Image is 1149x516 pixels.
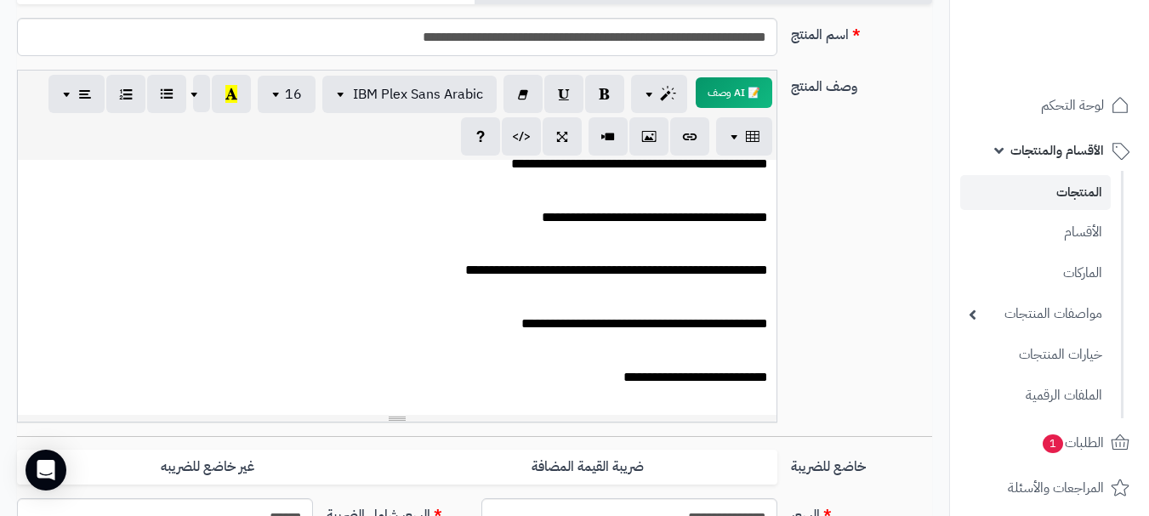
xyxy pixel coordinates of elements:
[960,214,1111,251] a: الأقسام
[960,296,1111,332] a: مواصفات المنتجات
[397,450,777,485] label: ضريبة القيمة المضافة
[17,450,397,485] label: غير خاضع للضريبه
[784,450,939,477] label: خاضع للضريبة
[1008,476,1104,500] span: المراجعات والأسئلة
[784,70,939,97] label: وصف المنتج
[285,84,302,105] span: 16
[784,18,939,45] label: اسم المنتج
[1041,431,1104,455] span: الطلبات
[960,175,1111,210] a: المنتجات
[322,76,497,113] button: IBM Plex Sans Arabic
[960,85,1139,126] a: لوحة التحكم
[1010,139,1104,162] span: الأقسام والمنتجات
[353,84,483,105] span: IBM Plex Sans Arabic
[1033,48,1133,83] img: logo-2.png
[960,377,1111,414] a: الملفات الرقمية
[960,337,1111,373] a: خيارات المنتجات
[258,76,316,113] button: 16
[26,450,66,490] div: Open Intercom Messenger
[960,255,1111,292] a: الماركات
[1041,94,1104,117] span: لوحة التحكم
[696,77,772,108] button: 📝 AI وصف
[960,422,1139,463] a: الطلبات1
[1043,434,1063,453] span: 1
[960,468,1139,508] a: المراجعات والأسئلة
